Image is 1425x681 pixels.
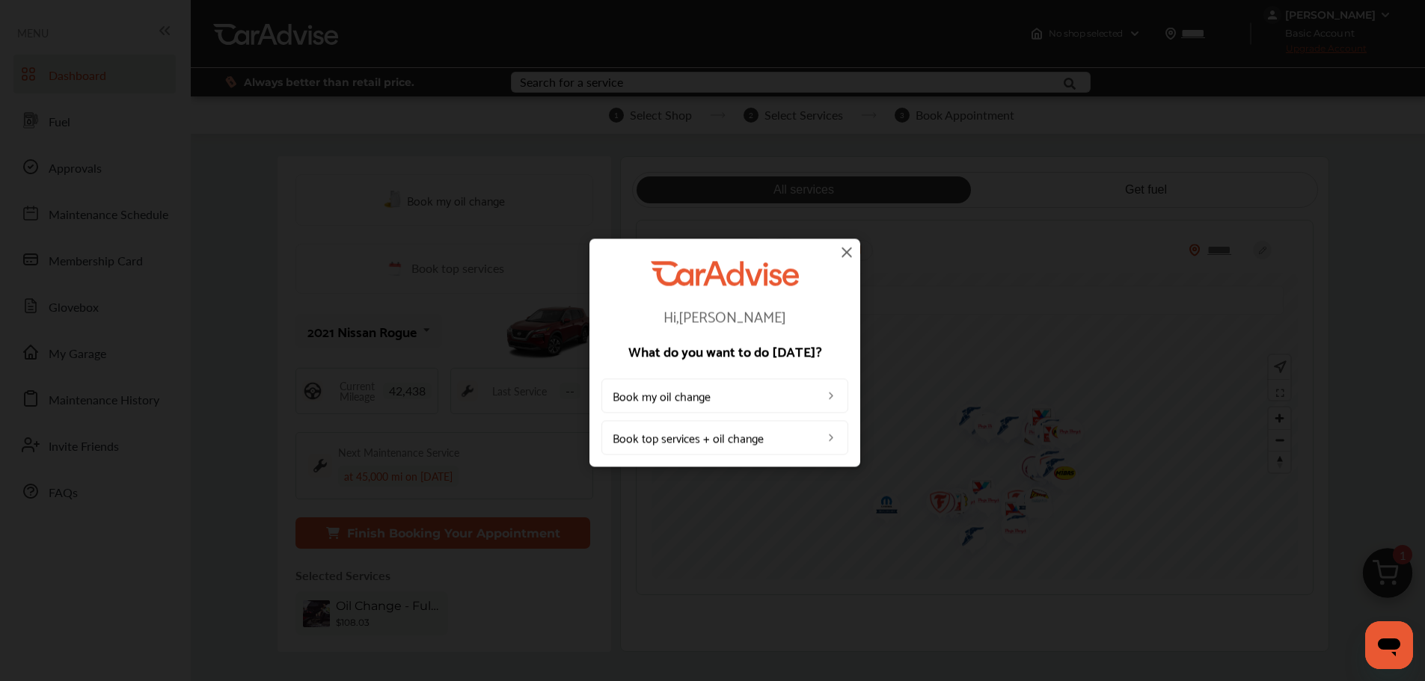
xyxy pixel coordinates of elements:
[601,344,848,357] p: What do you want to do [DATE]?
[825,431,837,443] img: left_arrow_icon.0f472efe.svg
[838,243,856,261] img: close-icon.a004319c.svg
[825,389,837,401] img: left_arrow_icon.0f472efe.svg
[601,378,848,413] a: Book my oil change
[601,308,848,323] p: Hi, [PERSON_NAME]
[1365,621,1413,669] iframe: Button to launch messaging window
[651,261,799,286] img: CarAdvise Logo
[601,420,848,454] a: Book top services + oil change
